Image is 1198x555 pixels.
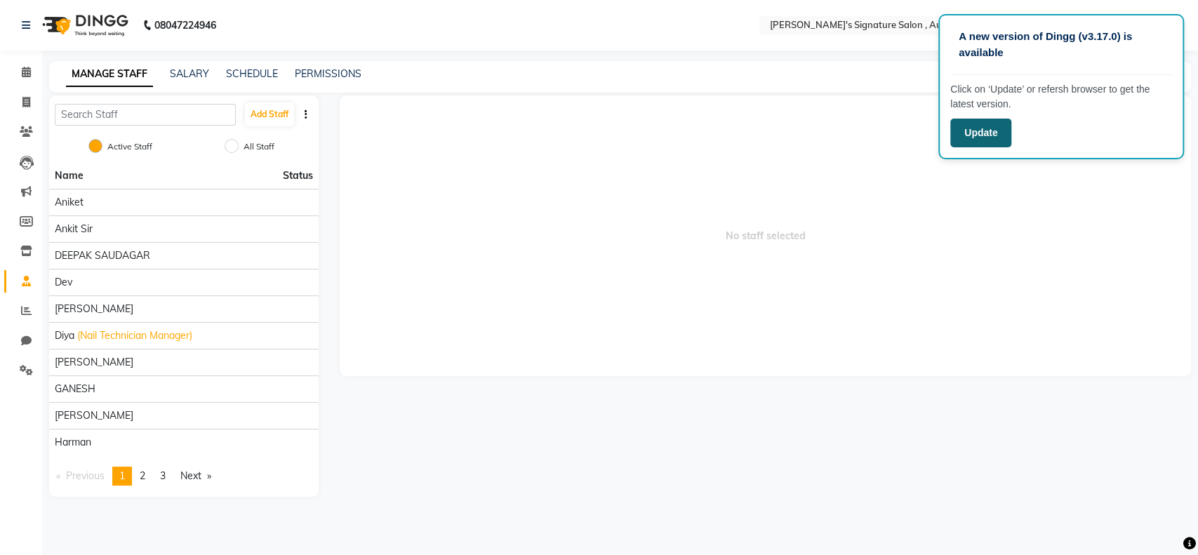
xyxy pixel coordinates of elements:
span: Diya [55,328,74,343]
span: DEEPAK SAUDAGAR [55,248,150,263]
a: PERMISSIONS [295,67,361,80]
p: Click on ‘Update’ or refersh browser to get the latest version. [950,82,1172,112]
p: A new version of Dingg (v3.17.0) is available [959,29,1164,60]
span: Harman [55,435,91,450]
span: [PERSON_NAME] [55,302,133,316]
label: All Staff [244,140,274,153]
a: SCHEDULE [226,67,278,80]
button: Add Staff [245,102,294,126]
span: [PERSON_NAME] [55,355,133,370]
span: No staff selected [340,95,1191,376]
span: Ankit Sir [55,222,93,236]
span: 3 [160,469,166,482]
span: Dev [55,275,72,290]
span: (Nail Technician Manager) [77,328,192,343]
label: Active Staff [107,140,152,153]
button: Update [950,119,1011,147]
span: GANESH [55,382,95,396]
span: Status [283,168,313,183]
img: logo [36,6,132,45]
span: Aniket [55,195,84,210]
span: 1 [119,469,125,482]
span: 2 [140,469,145,482]
b: 08047224946 [154,6,216,45]
input: Search Staff [55,104,236,126]
a: MANAGE STAFF [66,62,153,87]
span: Name [55,169,84,182]
nav: Pagination [49,467,319,486]
span: Previous [66,469,105,482]
a: SALARY [170,67,209,80]
span: [PERSON_NAME] [55,408,133,423]
a: Next [173,467,218,486]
